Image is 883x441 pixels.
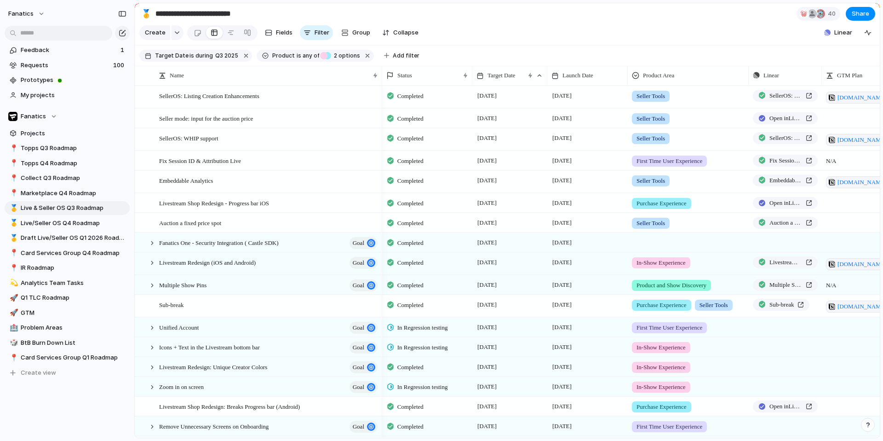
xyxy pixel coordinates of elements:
[397,92,424,101] span: Completed
[5,141,130,155] div: 📍Topps Q3 Roadmap
[8,293,17,302] button: 🚀
[753,155,818,167] a: Fix Session ID & Attribution Live
[550,133,574,144] span: [DATE]
[21,61,110,70] span: Requests
[295,51,321,61] button: isany of
[753,217,818,229] a: Auction a fixed price spot
[8,308,17,318] button: 🚀
[350,279,378,291] button: goal
[397,157,424,166] span: Completed
[10,233,16,244] div: 🥇
[353,321,364,334] span: goal
[315,28,329,37] span: Filter
[8,233,17,243] button: 🥇
[10,173,16,184] div: 📍
[8,144,17,153] button: 📍
[8,189,17,198] button: 📍
[5,261,130,275] a: 📍IR Roadmap
[5,43,130,57] a: Feedback1
[5,306,130,320] div: 🚀GTM
[636,219,665,228] span: Seller Tools
[353,381,364,394] span: goal
[10,203,16,214] div: 🥇
[550,421,574,432] span: [DATE]
[397,199,424,208] span: Completed
[5,58,130,72] a: Requests100
[636,281,706,290] span: Product and Show Discovery
[846,7,875,21] button: Share
[753,174,818,186] a: Embeddable Analytics
[320,51,362,61] button: 2 options
[331,52,360,60] span: options
[8,323,17,332] button: 🏥
[397,402,424,412] span: Completed
[753,299,809,311] a: Sub-break
[21,203,126,213] span: Live & Seller OS Q3 Roadmap
[393,52,419,60] span: Add filter
[145,28,166,37] span: Create
[350,342,378,354] button: goal
[350,361,378,373] button: goal
[5,351,130,365] a: 📍Card Services Group Q1 Roadmap
[397,383,448,392] span: In Regression testing
[700,301,728,310] span: Seller Tools
[21,233,126,243] span: Draft Live/Seller OS Q1 2026 Roadmap
[21,112,46,121] span: Fanatics
[636,422,702,431] span: First Time User Experience
[550,401,574,412] span: [DATE]
[769,258,802,267] span: Livestream Redesign (iOS and Android)
[753,90,818,102] a: SellerOS: Listing Creation Enhancements
[120,46,126,55] span: 1
[475,421,499,432] span: [DATE]
[550,90,574,101] span: [DATE]
[21,263,126,273] span: IR Roadmap
[550,113,574,124] span: [DATE]
[5,291,130,305] a: 🚀Q1 TLC Roadmap
[10,263,16,273] div: 📍
[397,343,448,352] span: In Regression testing
[834,28,852,37] span: Linear
[8,174,17,183] button: 📍
[10,323,16,333] div: 🏥
[852,9,869,18] span: Share
[769,300,794,309] span: Sub-break
[769,218,802,227] span: Auction a fixed price spot
[475,197,499,209] span: [DATE]
[21,279,126,288] span: Analytics Team Tasks
[5,201,130,215] div: 🥇Live & Seller OS Q3 Roadmap
[397,323,448,332] span: In Regression testing
[636,92,665,101] span: Seller Tools
[353,256,364,269] span: goal
[189,51,214,61] button: isduring
[550,322,574,333] span: [DATE]
[10,218,16,228] div: 🥇
[753,197,818,209] a: Open inLinear
[636,134,665,143] span: Seller Tools
[769,198,802,208] span: Open in Linear
[159,237,279,248] span: Fanatics One - Security Integration ( Castle SDK)
[353,341,364,354] span: goal
[636,383,686,392] span: In-Show Experience
[350,381,378,393] button: goal
[5,231,130,245] a: 🥇Draft Live/Seller OS Q1 2026 Roadmap
[159,381,204,392] span: Zoom in on screen
[21,174,126,183] span: Collect Q3 Roadmap
[828,9,838,18] span: 40
[353,237,364,250] span: goal
[5,157,130,170] div: 📍Topps Q4 Roadmap
[159,113,253,123] span: Seller mode: input for the auction price
[550,299,574,310] span: [DATE]
[397,71,412,80] span: Status
[5,321,130,335] div: 🏥Problem Areas
[159,342,260,352] span: Icons + Text in the Livestream bottom bar
[331,52,338,59] span: 2
[769,114,802,123] span: Open in Linear
[487,71,516,80] span: Target Date
[550,279,574,290] span: [DATE]
[215,52,238,60] span: Q3 2025
[159,299,183,310] span: Sub-break
[475,299,499,310] span: [DATE]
